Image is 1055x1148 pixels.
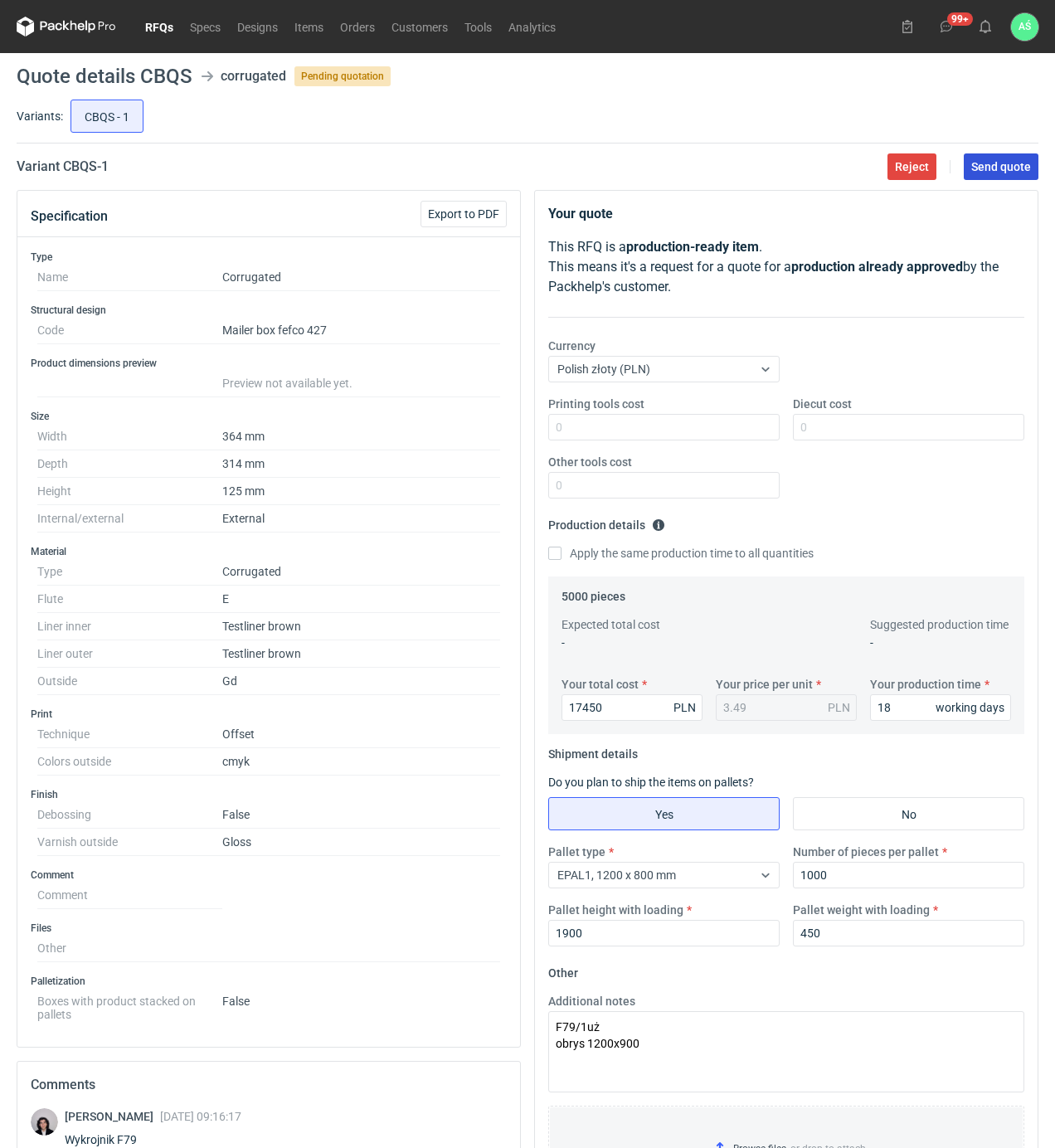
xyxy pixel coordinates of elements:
div: corrugated [221,66,286,86]
label: CBQS - 1 [70,100,143,133]
span: Polish złoty (PLN) [557,362,650,376]
h3: Files [31,922,507,935]
button: Export to PDF [421,201,507,227]
input: 0 [870,694,1011,721]
h3: Structural design [31,304,507,317]
dt: Varnish outside [37,829,222,856]
span: Reject [895,161,929,173]
strong: production already approved [791,259,963,275]
label: Pallet weight with loading [793,902,930,918]
dd: False [222,801,500,829]
input: 0 [793,414,1024,440]
h3: Size [31,410,507,423]
label: Your total cost [562,676,639,693]
label: Printing tools cost [548,396,644,412]
dt: Outside [37,668,222,695]
span: Export to PDF [428,208,499,220]
legend: Production details [548,512,665,532]
h3: Material [31,545,507,558]
dd: Corrugated [222,558,500,586]
a: Orders [332,17,383,36]
legend: 5000 pieces [562,583,625,603]
label: Do you plan to ship the items on pallets? [548,776,754,789]
dt: Internal/external [37,505,222,533]
dt: Boxes with product stacked on pallets [37,988,222,1021]
strong: Your quote [548,206,613,221]
p: - [562,635,703,651]
a: RFQs [137,17,182,36]
a: Tools [456,17,500,36]
dd: cmyk [222,748,500,776]
dt: Liner inner [37,613,222,640]
h3: Comment [31,868,507,882]
dd: Mailer box fefco 427 [222,317,500,344]
dd: 314 mm [222,450,500,478]
h2: Comments [31,1075,507,1095]
dt: Technique [37,721,222,748]
input: 0 [548,920,780,946]
span: Preview not available yet. [222,377,352,390]
input: 0 [793,862,1024,888]
button: Reject [887,153,936,180]
span: Send quote [971,161,1031,173]
h3: Palletization [31,975,507,988]
dt: Colors outside [37,748,222,776]
label: Expected total cost [562,616,660,633]
label: No [793,797,1024,830]
label: Yes [548,797,780,830]
p: This RFQ is a . This means it's a request for a quote for a by the Packhelp's customer. [548,237,1024,297]
a: Analytics [500,17,564,36]
img: Sebastian Markut [31,1108,58,1136]
span: Pending quotation [294,66,391,86]
label: Currency [548,338,596,354]
dd: Gd [222,668,500,695]
dt: Name [37,264,222,291]
span: [DATE] 09:16:17 [160,1110,241,1123]
dt: Width [37,423,222,450]
dd: Gloss [222,829,500,856]
strong: production-ready item [626,239,759,255]
label: Other tools cost [548,454,632,470]
dd: Testliner brown [222,613,500,640]
a: Items [286,17,332,36]
label: Pallet height with loading [548,902,683,918]
dt: Height [37,478,222,505]
label: Diecut cost [793,396,852,412]
label: Suggested production time [870,616,1009,633]
span: [PERSON_NAME] [65,1110,160,1123]
dt: Flute [37,586,222,613]
input: 0 [548,472,780,499]
dd: Corrugated [222,264,500,291]
dd: External [222,505,500,533]
input: 0 [562,694,703,721]
dt: Liner outer [37,640,222,668]
dt: Other [37,935,222,962]
a: Designs [229,17,286,36]
svg: Packhelp Pro [17,17,116,36]
a: Customers [383,17,456,36]
dt: Code [37,317,222,344]
h3: Type [31,251,507,264]
dt: Comment [37,882,222,909]
input: 0 [548,414,780,440]
dd: 125 mm [222,478,500,505]
p: - [870,635,1011,651]
textarea: F79/1uż obrys 1200x900 [548,1011,1024,1092]
div: Adrian Świerżewski [1011,13,1038,41]
dt: Debossing [37,801,222,829]
dt: Depth [37,450,222,478]
label: Additional notes [548,993,635,1009]
div: PLN [828,699,850,716]
span: EPAL1, 1200 x 800 mm [557,868,676,882]
div: PLN [673,699,696,716]
input: 0 [793,920,1024,946]
label: Your price per unit [716,676,813,693]
h1: Quote details CBQS [17,66,192,86]
button: 99+ [933,13,960,40]
legend: Other [548,960,578,980]
a: Specs [182,17,229,36]
label: Variants: [17,108,63,124]
label: Your production time [870,676,981,693]
label: Pallet type [548,844,605,860]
